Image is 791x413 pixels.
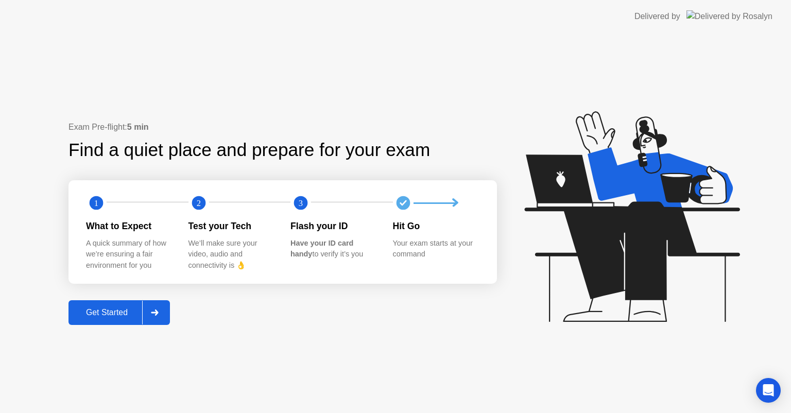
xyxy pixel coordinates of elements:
div: to verify it’s you [290,238,376,260]
div: What to Expect [86,219,172,233]
img: Delivered by Rosalyn [686,10,772,22]
text: 1 [94,198,98,208]
div: We’ll make sure your video, audio and connectivity is 👌 [188,238,274,271]
div: Flash your ID [290,219,376,233]
div: A quick summary of how we’re ensuring a fair environment for you [86,238,172,271]
text: 3 [299,198,303,208]
text: 2 [196,198,200,208]
button: Get Started [68,300,170,325]
b: 5 min [127,123,149,131]
div: Open Intercom Messenger [756,378,781,403]
div: Find a quiet place and prepare for your exam [68,136,432,164]
div: Hit Go [393,219,479,233]
div: Test your Tech [188,219,274,233]
div: Your exam starts at your command [393,238,479,260]
b: Have your ID card handy [290,239,353,259]
div: Get Started [72,308,142,317]
div: Exam Pre-flight: [68,121,497,133]
div: Delivered by [634,10,680,23]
